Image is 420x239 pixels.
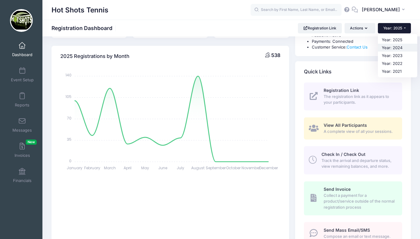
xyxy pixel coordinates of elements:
[378,44,417,52] a: Year: 2024
[177,165,184,170] tspan: July
[8,165,37,186] a: Financials
[141,165,149,170] tspan: May
[226,165,241,170] tspan: October
[378,59,417,67] a: Year: 2022
[304,181,402,215] a: Send Invoice Collect a payment for a product/service outside of the normal registration process
[378,52,417,59] a: Year: 2023
[65,94,72,99] tspan: 105
[11,77,34,82] span: Event Setup
[304,63,332,80] h4: Quick Links
[298,23,342,33] a: Registration Link
[60,48,129,65] h4: 2025 Registrations by Month
[362,6,400,13] span: [PERSON_NAME]
[13,178,32,183] span: Financials
[378,36,417,44] a: Year: 2025
[84,165,100,170] tspan: February
[67,137,72,142] tspan: 35
[158,165,167,170] tspan: June
[242,165,261,170] tspan: November
[15,103,29,108] span: Reports
[8,140,37,161] a: InvoicesNew
[52,25,118,31] h1: Registration Dashboard
[192,165,205,170] tspan: August
[324,187,351,192] span: Send Invoice
[10,9,33,32] img: Hot Shots Tennis
[67,116,72,121] tspan: 70
[358,3,411,17] button: [PERSON_NAME]
[104,165,116,170] tspan: March
[324,227,370,233] span: Send Mass Email/SMS
[324,94,395,106] span: The registration link as it appears to your participants.
[324,129,395,135] span: A complete view of all your sessions.
[347,45,368,49] a: Contact Us
[304,146,402,174] a: Check In / Check Out Track the arrival and departure status, view remaining balances, and more.
[322,152,365,157] span: Check In / Check Out
[124,165,132,170] tspan: April
[304,82,402,110] a: Registration Link The registration link as it appears to your participants.
[67,165,82,170] tspan: January
[378,23,411,33] button: Year: 2025
[69,158,72,163] tspan: 0
[251,4,342,16] input: Search by First Name, Last Name, or Email...
[8,114,37,136] a: Messages
[304,117,402,140] a: View All Participants A complete view of all your sessions.
[12,128,32,133] span: Messages
[65,72,72,78] tspan: 140
[12,52,32,57] span: Dashboard
[324,88,359,93] span: Registration Link
[271,52,280,58] span: 538
[345,23,375,33] button: Actions
[259,165,278,170] tspan: December
[8,64,37,85] a: Event Setup
[8,39,37,60] a: Dashboard
[312,44,402,50] li: Customer Service:
[8,89,37,110] a: Reports
[26,140,37,145] span: New
[312,39,402,45] li: Payments: Connected
[15,153,30,158] span: Invoices
[378,67,417,75] a: Year: 2021
[322,158,395,170] span: Track the arrival and departure status, view remaining balances, and more.
[324,123,367,128] span: View All Participants
[383,26,402,30] span: Year: 2025
[52,3,108,17] h1: Hot Shots Tennis
[206,165,226,170] tspan: September
[324,193,395,210] span: Collect a payment for a product/service outside of the normal registration process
